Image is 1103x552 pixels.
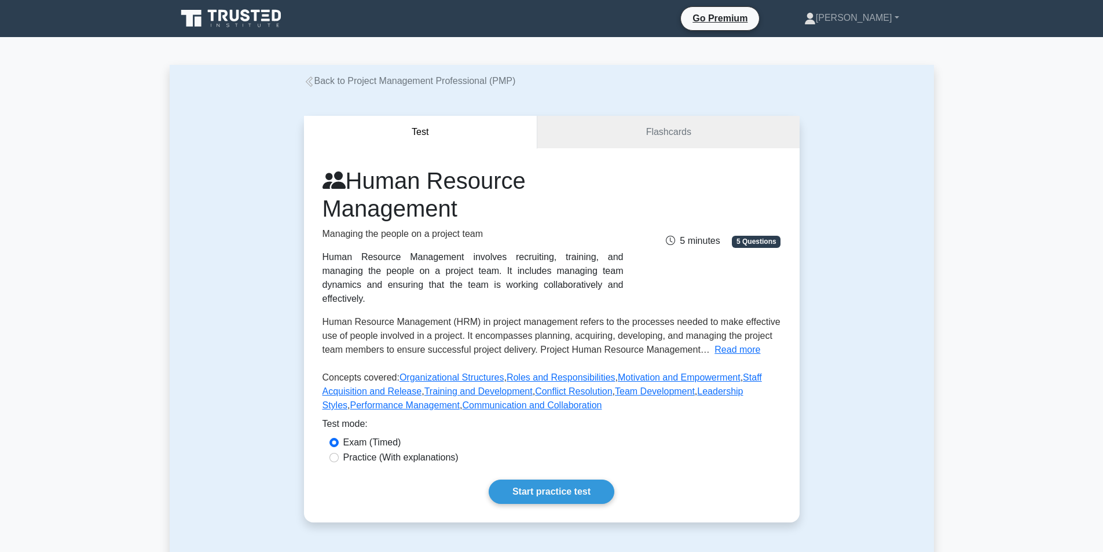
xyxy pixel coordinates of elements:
label: Practice (With explanations) [343,451,459,465]
a: Communication and Collaboration [462,400,602,410]
a: Go Premium [686,11,754,25]
a: Performance Management [350,400,460,410]
a: Roles and Responsibilities [507,372,615,382]
h1: Human Resource Management [323,167,624,222]
span: 5 Questions [732,236,780,247]
a: Back to Project Management Professional (PMP) [304,76,516,86]
a: Motivation and Empowerment [618,372,741,382]
p: Managing the people on a project team [323,227,624,241]
a: Training and Development [424,386,533,396]
span: 5 minutes [666,236,720,246]
button: Test [304,116,538,149]
button: Read more [714,343,760,357]
a: Team Development [615,386,695,396]
a: [PERSON_NAME] [776,6,927,30]
a: Start practice test [489,480,614,504]
a: Organizational Structures [400,372,504,382]
p: Concepts covered: , , , , , , , , , [323,371,781,417]
div: Test mode: [323,417,781,436]
label: Exam (Timed) [343,436,401,449]
div: Human Resource Management involves recruiting, training, and managing the people on a project tea... [323,250,624,306]
span: Human Resource Management (HRM) in project management refers to the processes needed to make effe... [323,317,780,354]
a: Flashcards [537,116,799,149]
a: Staff Acquisition and Release [323,372,762,396]
a: Conflict Resolution [535,386,612,396]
